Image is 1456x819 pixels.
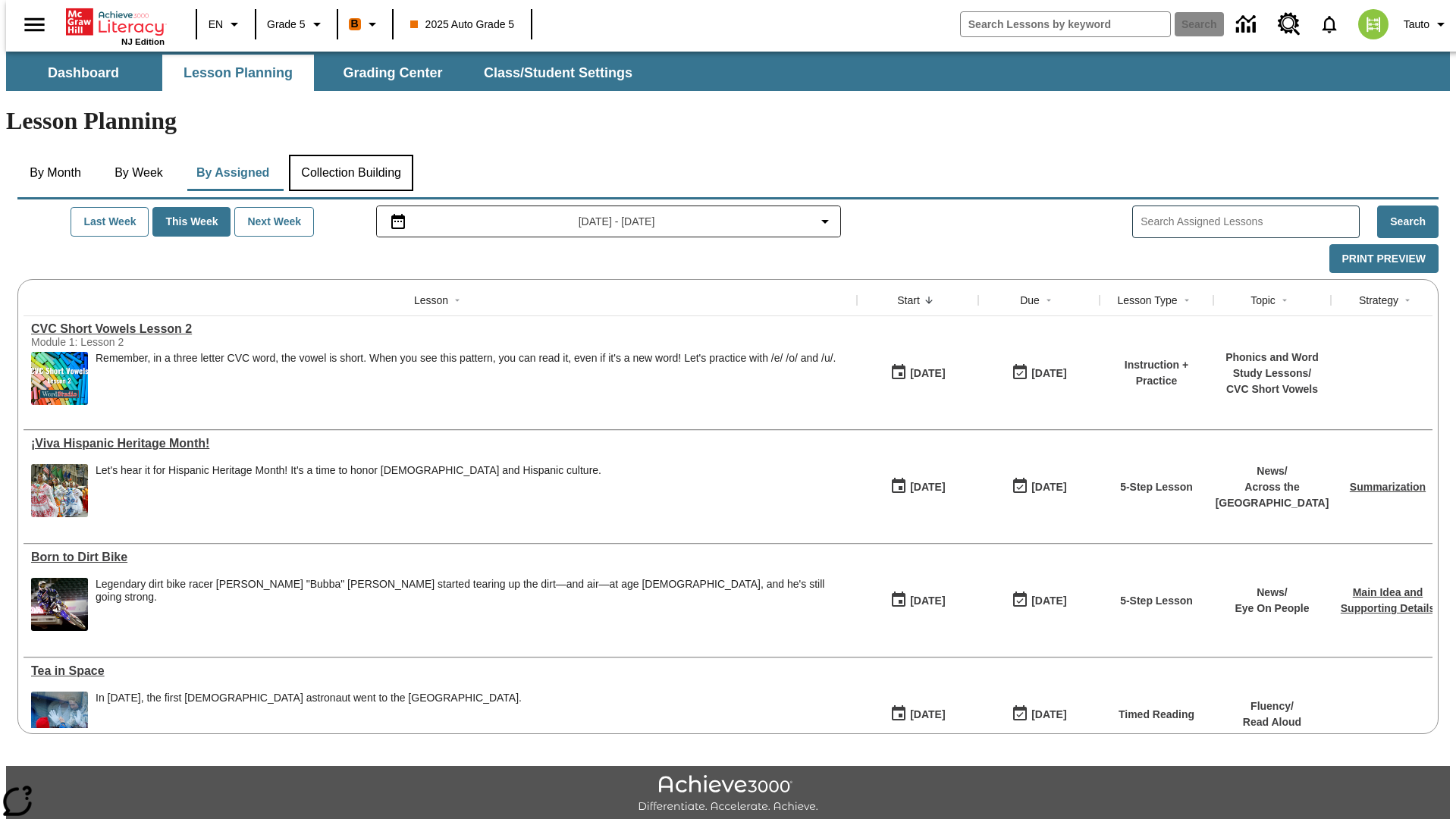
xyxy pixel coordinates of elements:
[1117,293,1177,308] div: Lesson Type
[1358,9,1389,39] img: avatar image
[184,64,293,82] span: Lesson Planning
[1377,206,1439,238] button: Search
[343,64,442,82] span: Grading Center
[1221,350,1323,381] p: Phonics and Word Study Lessons /
[8,55,159,91] button: Dashboard
[448,291,466,309] button: Sort
[1359,293,1398,308] div: Strategy
[1235,601,1309,617] p: Eye On People
[1120,479,1193,495] p: 5-Step Lesson
[96,352,836,365] p: Remember, in a three letter CVC word, the vowel is short. When you see this pattern, you can read...
[96,352,836,405] div: Remember, in a three letter CVC word, the vowel is short. When you see this pattern, you can read...
[484,64,632,82] span: Class/Student Settings
[910,364,945,383] div: [DATE]
[317,55,469,91] button: Grading Center
[1243,714,1301,730] p: Read Aloud
[31,664,849,678] div: Tea in Space
[162,55,314,91] button: Lesson Planning
[1141,211,1359,233] input: Search Assigned Lessons
[1398,11,1456,38] button: Profile/Settings
[96,578,849,604] div: Legendary dirt bike racer [PERSON_NAME] "Bubba" [PERSON_NAME] started tearing up the dirt—and air...
[579,214,655,230] span: [DATE] - [DATE]
[1120,593,1193,609] p: 5-Step Lesson
[410,17,515,33] span: 2025 Auto Grade 5
[6,55,646,91] div: SubNavbar
[1221,381,1323,397] p: CVC Short Vowels
[31,437,849,450] a: ¡Viva Hispanic Heritage Month! , Lessons
[6,107,1450,135] h1: Lesson Planning
[96,578,849,631] div: Legendary dirt bike racer James "Bubba" Stewart started tearing up the dirt—and air—at age 4, and...
[31,336,259,348] div: Module 1: Lesson 2
[202,11,250,38] button: Language: EN, Select a language
[885,586,950,615] button: 10/07/25: First time the lesson was available
[1006,359,1072,388] button: 10/08/25: Last day the lesson can be accessed
[1276,291,1294,309] button: Sort
[31,664,849,678] a: Tea in Space, Lessons
[234,207,314,237] button: Next Week
[101,155,177,191] button: By Week
[31,551,849,564] div: Born to Dirt Bike
[184,155,281,191] button: By Assigned
[1031,478,1066,497] div: [DATE]
[1404,17,1429,33] span: Tauto
[31,437,849,450] div: ¡Viva Hispanic Heritage Month!
[351,14,359,33] span: B
[1250,293,1276,308] div: Topic
[1235,585,1309,601] p: News /
[414,293,448,308] div: Lesson
[1006,586,1072,615] button: 10/07/25: Last day the lesson can be accessed
[383,212,835,231] button: Select the date range menu item
[261,11,332,38] button: Grade: Grade 5, Select a grade
[343,11,388,38] button: Boost Class color is orange. Change class color
[96,692,522,704] div: In [DATE], the first [DEMOGRAPHIC_DATA] astronaut went to the [GEOGRAPHIC_DATA].
[267,17,306,33] span: Grade 5
[152,207,231,237] button: This Week
[1006,700,1072,729] button: 10/12/25: Last day the lesson can be accessed
[31,464,88,517] img: A photograph of Hispanic women participating in a parade celebrating Hispanic culture. The women ...
[31,578,88,631] img: Motocross racer James Stewart flies through the air on his dirt bike.
[96,692,522,745] div: In December 2015, the first British astronaut went to the International Space Station.
[17,155,93,191] button: By Month
[1040,291,1058,309] button: Sort
[885,472,950,501] button: 10/07/25: First time the lesson was available
[1216,463,1329,479] p: News /
[209,17,223,33] span: EN
[96,464,601,477] div: Let's hear it for Hispanic Heritage Month! It's a time to honor [DEMOGRAPHIC_DATA] and Hispanic c...
[897,293,920,308] div: Start
[961,12,1170,36] input: search field
[1349,5,1398,44] button: Select a new avatar
[71,207,149,237] button: Last Week
[920,291,938,309] button: Sort
[12,2,57,47] button: Open side menu
[31,692,88,745] img: An astronaut, the first from the United Kingdom to travel to the International Space Station, wav...
[1119,707,1194,723] p: Timed Reading
[1329,244,1439,274] button: Print Preview
[1350,481,1426,493] a: Summarization
[1216,479,1329,511] p: Across the [GEOGRAPHIC_DATA]
[885,359,950,388] button: 10/08/25: First time the lesson was available
[1398,291,1417,309] button: Sort
[1020,293,1040,308] div: Due
[885,700,950,729] button: 10/06/25: First time the lesson was available
[910,478,945,497] div: [DATE]
[1227,4,1269,45] a: Data Center
[1031,591,1066,610] div: [DATE]
[1031,364,1066,383] div: [DATE]
[1107,357,1206,389] p: Instruction + Practice
[910,591,945,610] div: [DATE]
[66,5,165,46] div: Home
[1031,705,1066,724] div: [DATE]
[816,212,834,231] svg: Collapse Date Range Filter
[96,464,601,517] div: Let's hear it for Hispanic Heritage Month! It's a time to honor Hispanic Americans and Hispanic c...
[289,155,413,191] button: Collection Building
[638,775,818,814] img: Achieve3000 Differentiate Accelerate Achieve
[6,52,1450,91] div: SubNavbar
[1341,586,1435,614] a: Main Idea and Supporting Details
[910,705,945,724] div: [DATE]
[31,322,849,336] div: CVC Short Vowels Lesson 2
[48,64,119,82] span: Dashboard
